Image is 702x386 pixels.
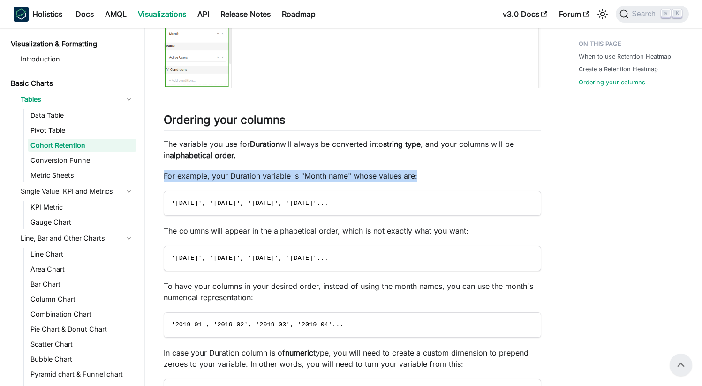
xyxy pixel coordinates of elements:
a: Basic Charts [8,77,136,90]
a: Area Chart [28,263,136,276]
b: Holistics [32,8,62,20]
img: Holistics [14,7,29,22]
a: Pie Chart & Donut Chart [28,323,136,336]
a: Docs [70,7,99,22]
a: Combination Chart [28,308,136,321]
a: Column Chart [28,293,136,306]
h2: Ordering your columns [164,113,541,131]
a: Bar Chart [28,278,136,291]
a: Pivot Table [28,124,136,137]
button: Switch between dark and light mode (currently light mode) [595,7,610,22]
p: The columns will appear in the alphabetical order, which is not exactly what you want: [164,225,541,236]
p: For example, your Duration variable is "Month name" whose values are: [164,170,541,182]
span: '2019-01', '2019-02', '2019-03', '2019-04'... [172,321,344,328]
a: When to use Retention Heatmap [579,52,671,61]
a: Forum [553,7,595,22]
a: API [192,7,215,22]
a: HolisticsHolistics [14,7,62,22]
a: Create a Retention Heatmap [579,65,658,74]
a: Cohort Retention [28,139,136,152]
kbd: K [672,9,682,18]
a: Tables [18,92,136,107]
a: KPI Metric [28,201,136,214]
a: v3.0 Docs [497,7,553,22]
kbd: ⌘ [661,9,671,18]
a: Bubble Chart [28,353,136,366]
a: AMQL [99,7,132,22]
span: Search [629,10,661,18]
strong: numeric [285,348,313,357]
a: Line, Bar and Other Charts [18,231,136,246]
strong: alphabetical order. [170,151,236,160]
a: Scatter Chart [28,338,136,351]
a: Gauge Chart [28,216,136,229]
p: The variable you use for will always be converted into , and your columns will be in [164,138,541,161]
a: Visualizations [132,7,192,22]
p: To have your columns in your desired order, instead of using the month names, you can use the mon... [164,280,541,303]
button: Search (Command+K) [616,6,688,23]
a: Data Table [28,109,136,122]
a: Visualization & Formatting [8,38,136,51]
a: Release Notes [215,7,276,22]
a: Introduction [18,53,136,66]
span: '[DATE]', '[DATE]', '[DATE]', '[DATE]'... [172,200,328,207]
p: In case your Duration column is of type, you will need to create a custom dimension to prepend ze... [164,347,541,370]
span: '[DATE]', '[DATE]', '[DATE]', '[DATE]'... [172,255,328,262]
a: Metric Sheets [28,169,136,182]
a: Pyramid chart & Funnel chart [28,368,136,381]
strong: Duration [250,139,280,149]
nav: Docs sidebar [4,28,145,386]
button: Scroll back to top [670,354,692,376]
a: Roadmap [276,7,321,22]
strong: string type [383,139,421,149]
a: Single Value, KPI and Metrics [18,184,136,199]
a: Ordering your columns [579,78,645,87]
a: Line Chart [28,248,136,261]
a: Conversion Funnel [28,154,136,167]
